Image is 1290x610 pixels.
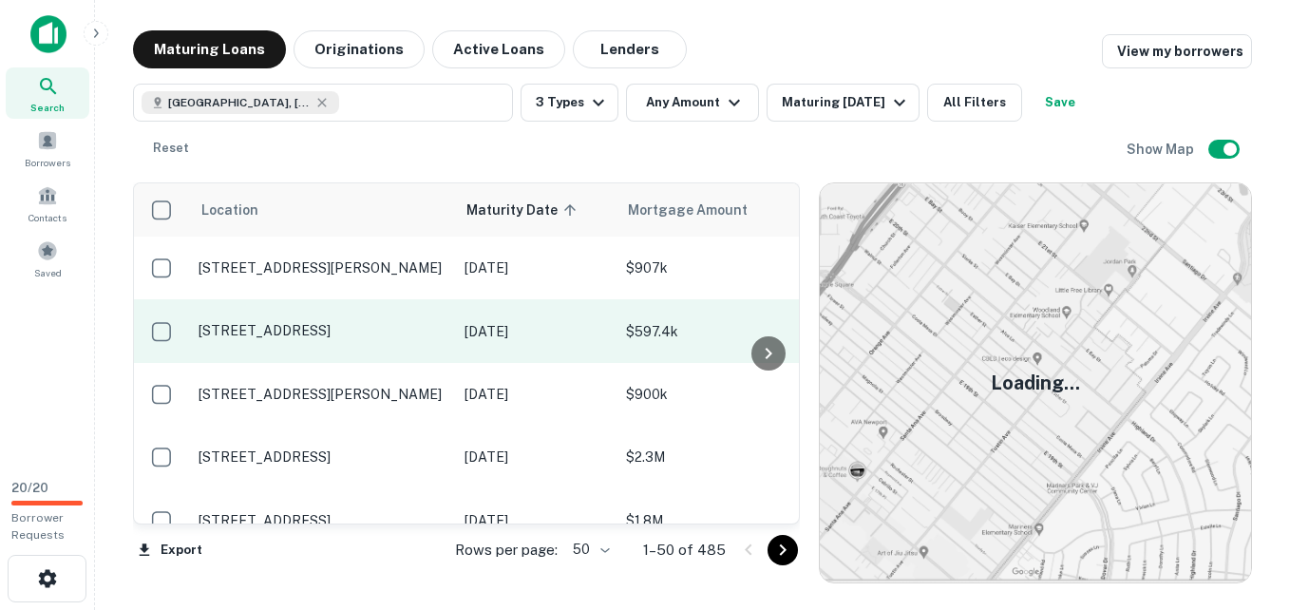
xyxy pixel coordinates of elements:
span: Borrower Requests [11,511,65,542]
p: Rows per page: [455,539,558,562]
img: capitalize-icon.png [30,15,66,53]
p: [DATE] [465,321,607,342]
button: Maturing [DATE] [767,84,920,122]
p: [STREET_ADDRESS] [199,448,446,466]
th: Maturity Date [455,183,617,237]
span: 20 / 20 [11,481,48,495]
button: Maturing Loans [133,30,286,68]
button: All Filters [927,84,1022,122]
button: Save your search to get updates of matches that match your search criteria. [1030,84,1091,122]
span: Search [30,100,65,115]
p: $907k [626,257,816,278]
button: [GEOGRAPHIC_DATA], [GEOGRAPHIC_DATA], [GEOGRAPHIC_DATA] [133,84,513,122]
p: [STREET_ADDRESS] [199,322,446,339]
button: Lenders [573,30,687,68]
img: map-placeholder.webp [820,183,1251,582]
span: Contacts [28,210,66,225]
p: [STREET_ADDRESS][PERSON_NAME] [199,386,446,403]
p: $597.4k [626,321,816,342]
p: [DATE] [465,384,607,405]
div: Maturing [DATE] [782,91,911,114]
span: Saved [34,265,62,280]
h5: Loading... [991,369,1080,397]
p: $1.8M [626,510,816,531]
span: Borrowers [25,155,70,170]
button: Active Loans [432,30,565,68]
a: Saved [6,233,89,284]
p: 1–50 of 485 [643,539,726,562]
p: $900k [626,384,816,405]
p: $2.3M [626,447,816,467]
button: Originations [294,30,425,68]
button: Export [133,536,207,564]
button: Any Amount [626,84,759,122]
p: [DATE] [465,510,607,531]
p: [DATE] [465,257,607,278]
p: [STREET_ADDRESS] [199,512,446,529]
a: Contacts [6,178,89,229]
div: 50 [565,536,613,563]
th: Mortgage Amount [617,183,825,237]
span: Mortgage Amount [628,199,772,221]
a: Search [6,67,89,119]
th: Location [189,183,455,237]
button: Go to next page [768,535,798,565]
a: Borrowers [6,123,89,174]
span: Maturity Date [466,199,582,221]
h6: Show Map [1127,139,1197,160]
p: [STREET_ADDRESS][PERSON_NAME] [199,259,446,276]
button: 3 Types [521,84,618,122]
span: Location [200,199,258,221]
iframe: Chat Widget [1195,458,1290,549]
button: Reset [141,129,201,167]
p: [DATE] [465,447,607,467]
a: View my borrowers [1102,34,1252,68]
span: [GEOGRAPHIC_DATA], [GEOGRAPHIC_DATA], [GEOGRAPHIC_DATA] [168,94,311,111]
